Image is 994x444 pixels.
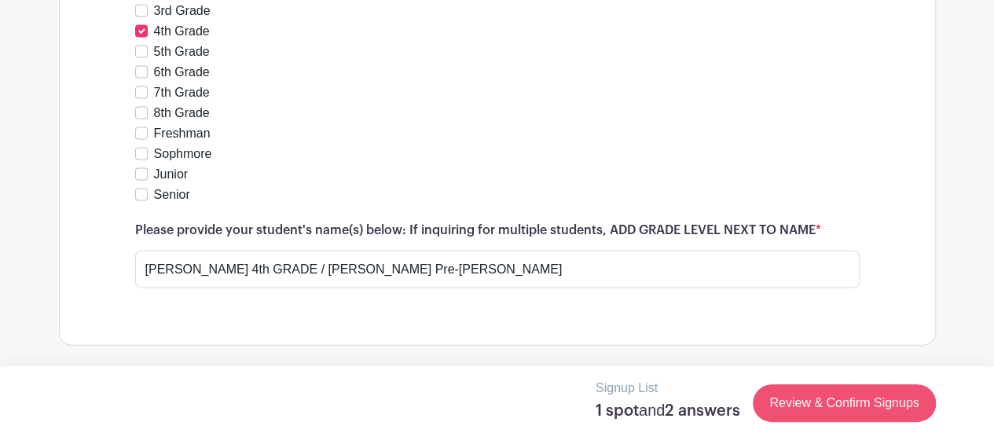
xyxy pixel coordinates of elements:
[154,22,210,41] label: 4th Grade
[135,251,860,288] input: Type your answer
[596,401,740,420] h5: 1 spot 2 answers
[154,2,211,20] label: 3rd Grade
[135,223,860,238] h6: Please provide your student's name(s) below: If inquiring for multiple students, ADD GRADE LEVEL ...
[154,63,210,82] label: 6th Grade
[154,165,189,184] label: Junior
[154,124,211,143] label: Freshman
[154,104,210,123] label: 8th Grade
[639,402,665,419] span: and
[154,185,190,204] label: Senior
[154,83,210,102] label: 7th Grade
[154,42,210,61] label: 5th Grade
[596,379,740,398] p: Signup List
[154,145,212,163] label: Sophmore
[753,384,935,422] a: Review & Confirm Signups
